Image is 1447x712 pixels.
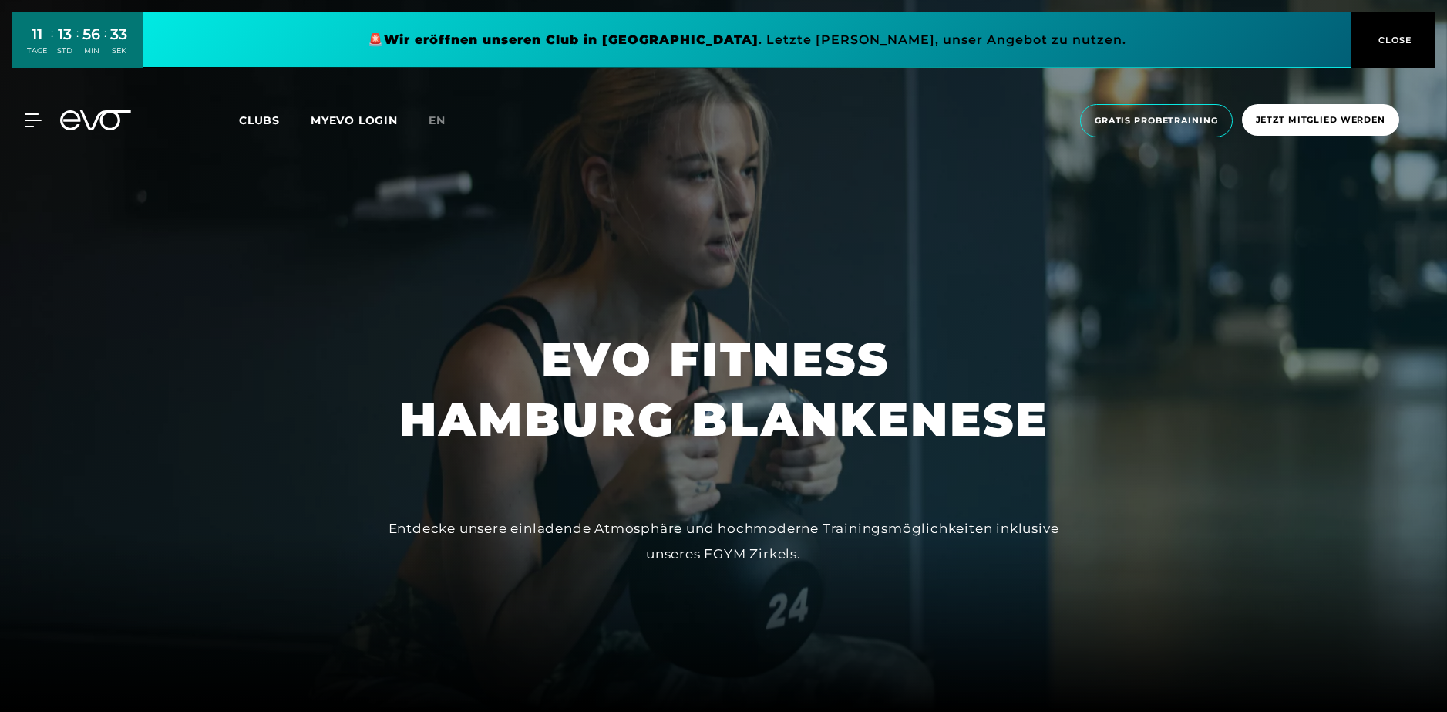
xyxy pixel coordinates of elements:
a: Clubs [239,113,311,127]
a: Jetzt Mitglied werden [1237,104,1404,137]
div: : [51,25,53,66]
h1: EVO FITNESS HAMBURG BLANKENESE [399,329,1048,450]
div: : [104,25,106,66]
div: MIN [82,46,100,56]
div: SEK [110,46,127,56]
div: 11 [27,23,47,46]
span: Clubs [239,113,280,127]
span: CLOSE [1375,33,1412,47]
div: 56 [82,23,100,46]
span: Gratis Probetraining [1095,114,1218,127]
a: en [429,112,464,130]
div: TAGE [27,46,47,56]
button: CLOSE [1351,12,1435,68]
span: Jetzt Mitglied werden [1256,113,1385,127]
div: 33 [110,23,127,46]
a: MYEVO LOGIN [311,113,398,127]
div: : [76,25,79,66]
div: STD [57,46,72,56]
span: en [429,113,446,127]
a: Gratis Probetraining [1075,104,1237,137]
div: 13 [57,23,72,46]
div: Entdecke unsere einladende Atmosphäre und hochmoderne Trainingsmöglichkeiten inklusive unseres EG... [377,516,1071,566]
